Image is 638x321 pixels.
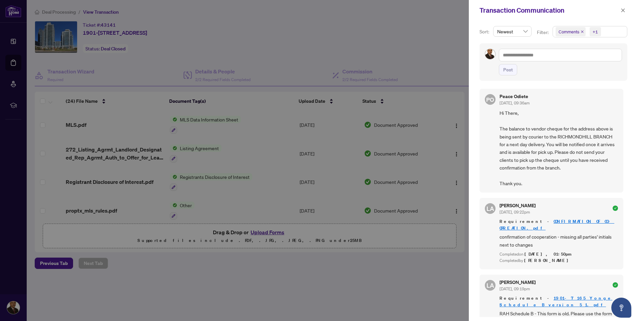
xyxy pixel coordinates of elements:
button: Post [499,64,517,75]
span: [DATE], 09:36am [500,100,530,105]
span: [DATE], 09:22pm [500,210,530,215]
div: Completed on [500,251,618,258]
span: check-circle [613,206,618,211]
span: Requirement - [500,218,618,232]
p: Filter: [537,29,550,36]
span: Comments [556,27,586,36]
p: Sort: [480,28,491,35]
span: [DATE], 09:19pm [500,286,530,291]
span: LA [487,281,494,290]
h5: [PERSON_NAME] [500,280,536,285]
div: Completed by [500,258,618,264]
span: PO [486,95,494,104]
button: Open asap [611,298,631,318]
span: close [581,30,584,33]
span: Requirement - [500,295,618,308]
span: Hi There, The balance to vendor cheque for the address above is being sent by courier to the RICH... [500,109,618,187]
a: 1901-7165 Yonge Schedule B version 5 1.pdf [500,295,612,308]
span: confirmation of cooperation - missing all parties' initials next to changes [500,233,618,249]
span: check-circle [613,282,618,288]
span: close [621,8,625,13]
h5: [PERSON_NAME] [500,203,536,208]
div: +1 [593,28,598,35]
img: Profile Icon [485,49,495,59]
span: Comments [559,28,579,35]
a: CONFIRMATION OF CO-OPREATION.pdf [500,219,614,231]
span: Newest [497,26,528,36]
span: LA [487,204,494,213]
h5: Peace Odiete [500,94,530,99]
div: Transaction Communication [480,5,619,15]
span: [DATE], 01:50pm [525,251,573,257]
span: [PERSON_NAME] [524,258,572,263]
